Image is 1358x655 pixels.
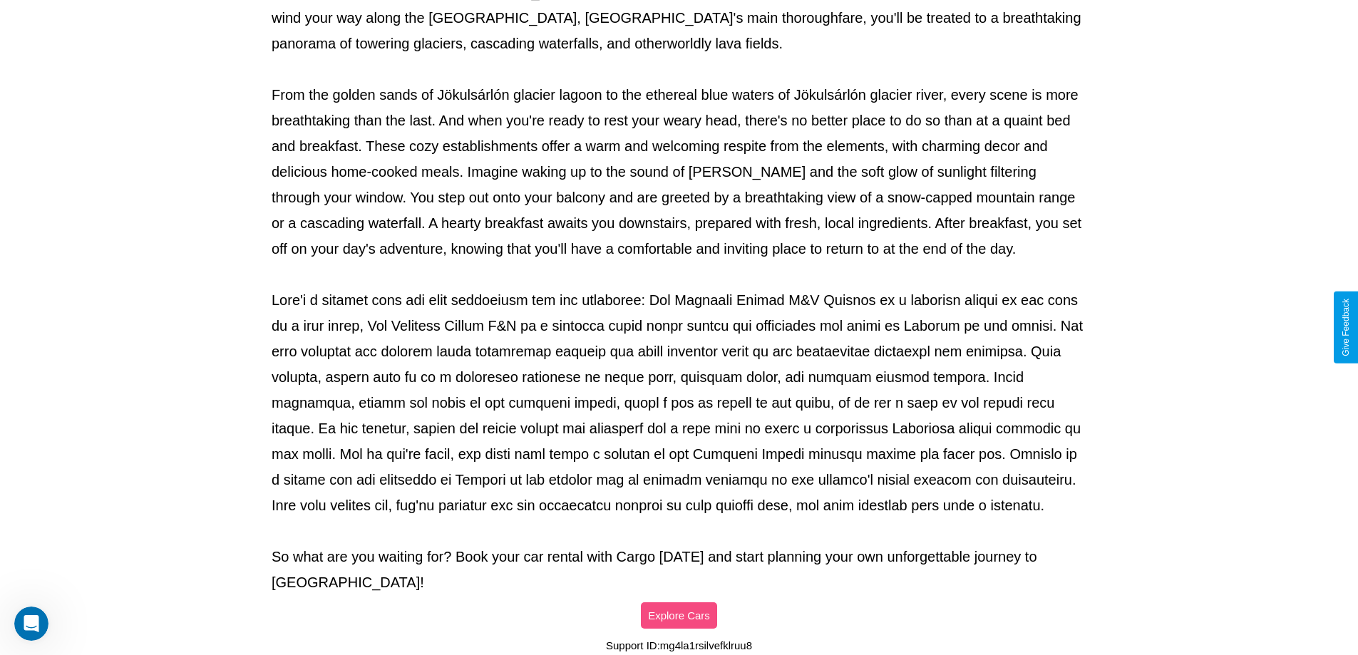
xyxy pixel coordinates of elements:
[14,607,48,641] iframe: Intercom live chat
[606,636,752,655] p: Support ID: mg4la1rsilvefklruu8
[1341,299,1351,356] div: Give Feedback
[641,602,717,629] button: Explore Cars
